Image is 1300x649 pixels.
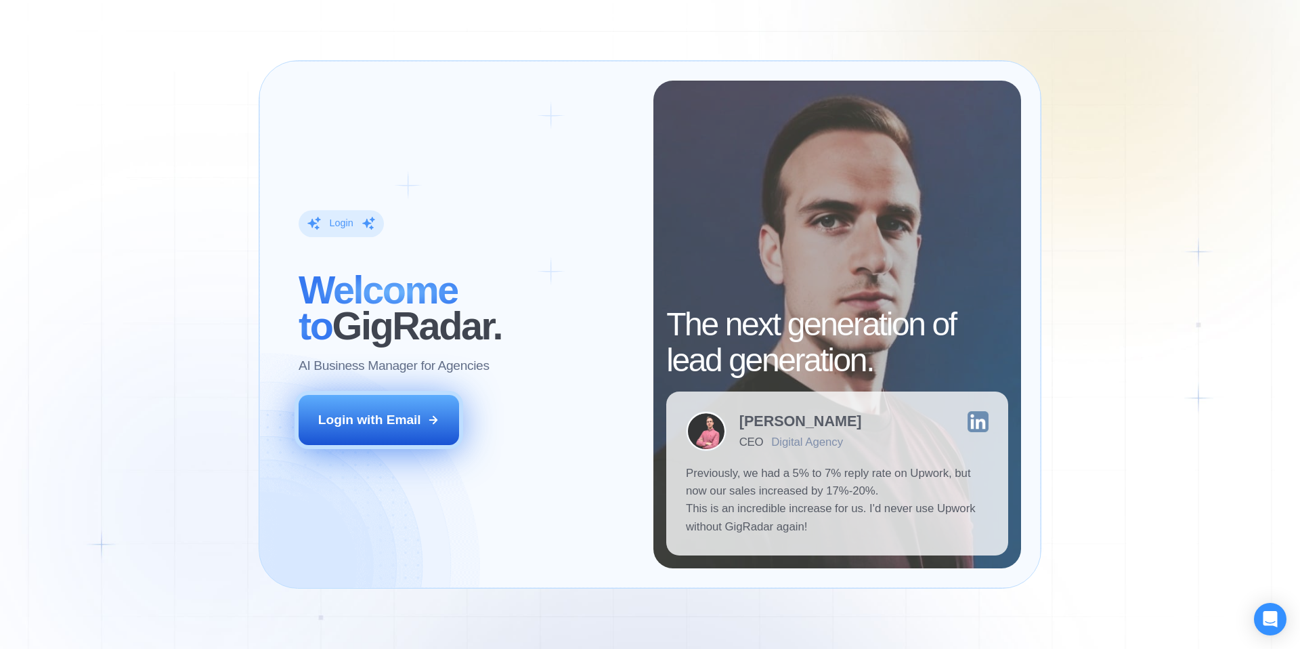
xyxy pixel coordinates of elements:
[318,411,421,429] div: Login with Email
[299,272,634,344] h2: ‍ GigRadar.
[299,357,490,375] p: AI Business Manager for Agencies
[686,465,989,537] p: Previously, we had a 5% to 7% reply rate on Upwork, but now our sales increased by 17%-20%. This ...
[771,436,843,448] div: Digital Agency
[739,414,862,429] div: [PERSON_NAME]
[1254,603,1286,635] div: Open Intercom Messenger
[666,307,1008,379] h2: The next generation of lead generation.
[299,395,460,445] button: Login with Email
[329,217,353,230] div: Login
[739,436,763,448] div: CEO
[299,268,458,348] span: Welcome to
